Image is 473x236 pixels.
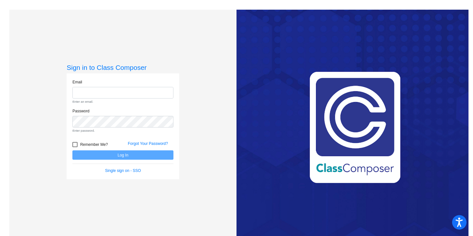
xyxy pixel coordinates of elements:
h3: Sign in to Class Composer [67,63,179,71]
a: Forgot Your Password? [128,141,168,146]
button: Log In [72,150,173,160]
label: Email [72,79,82,85]
a: Single sign on - SSO [105,168,141,173]
label: Password [72,108,89,114]
small: Enter password. [72,128,173,133]
span: Remember Me? [80,141,108,148]
small: Enter an email. [72,99,173,104]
